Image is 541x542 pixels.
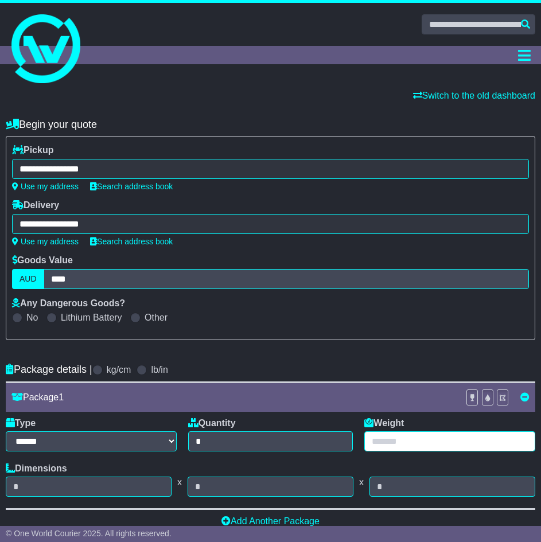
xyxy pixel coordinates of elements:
[513,46,535,64] button: Toggle navigation
[59,392,64,402] span: 1
[61,312,122,323] label: Lithium Battery
[6,392,460,403] div: Package
[172,477,188,488] span: x
[6,529,172,538] span: © One World Courier 2025. All rights reserved.
[221,516,320,526] a: Add Another Package
[12,255,73,266] label: Goods Value
[12,237,79,246] a: Use my address
[90,182,173,191] a: Search address book
[6,418,36,428] label: Type
[353,477,369,488] span: x
[6,364,92,376] h4: Package details |
[151,364,168,375] label: lb/in
[12,200,59,210] label: Delivery
[12,145,53,155] label: Pickup
[90,237,173,246] a: Search address book
[6,463,67,474] label: Dimensions
[188,418,236,428] label: Quantity
[520,392,530,402] a: Remove this item
[26,312,38,323] label: No
[12,269,44,289] label: AUD
[107,364,131,375] label: kg/cm
[12,182,79,191] a: Use my address
[145,312,168,323] label: Other
[413,91,535,100] a: Switch to the old dashboard
[12,298,125,309] label: Any Dangerous Goods?
[6,119,535,131] h4: Begin your quote
[364,418,404,428] label: Weight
